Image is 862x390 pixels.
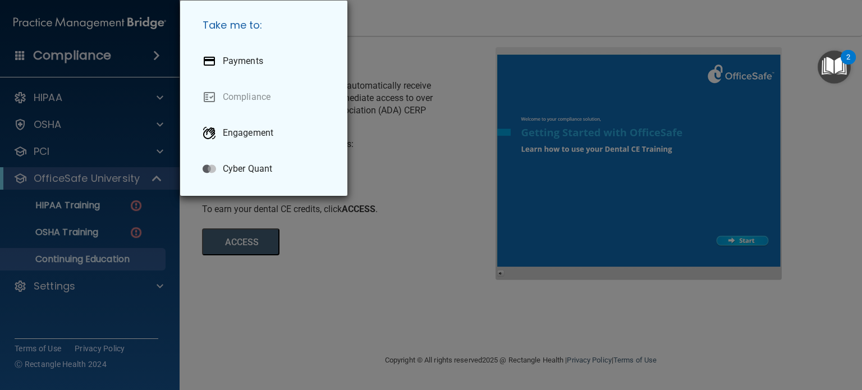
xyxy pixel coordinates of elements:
[194,10,338,41] h5: Take me to:
[223,56,263,67] p: Payments
[194,45,338,77] a: Payments
[846,57,850,72] div: 2
[194,153,338,185] a: Cyber Quant
[194,117,338,149] a: Engagement
[223,127,273,139] p: Engagement
[194,81,338,113] a: Compliance
[818,51,851,84] button: Open Resource Center, 2 new notifications
[223,163,272,175] p: Cyber Quant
